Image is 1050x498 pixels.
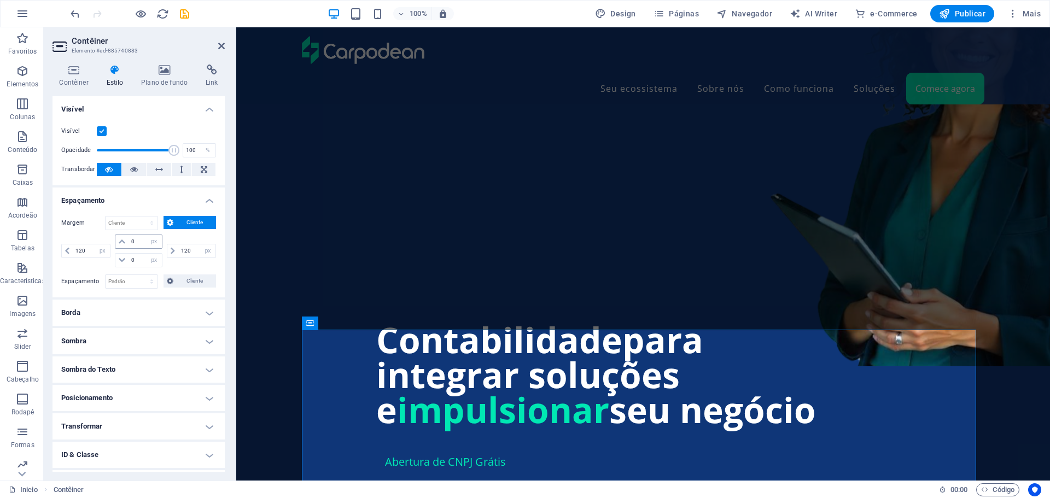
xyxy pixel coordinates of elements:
[939,8,985,19] span: Publicar
[850,5,921,22] button: e-Commerce
[930,5,994,22] button: Publicar
[10,113,35,121] p: Colunas
[236,27,1050,481] iframe: To enrich screen reader interactions, please activate Accessibility in Grammarly extension settings
[11,441,34,449] p: Formas
[177,274,213,288] span: Cliente
[100,65,135,87] h4: Estilo
[61,275,105,288] label: Espaçamento
[61,147,97,153] label: Opacidade
[135,65,199,87] h4: Plano de fundo
[1028,483,1041,496] button: Usercentrics
[72,46,203,56] h3: Elemento #ed-885740883
[950,483,967,496] span: 00 00
[13,178,33,187] p: Caixas
[200,144,215,157] div: %
[52,328,225,354] h4: Sombra
[61,125,97,138] label: Visível
[981,483,1014,496] span: Código
[11,244,34,253] p: Tabelas
[54,483,84,496] span: Clique para selecionar. Clique duas vezes para editar
[52,356,225,383] h4: Sombra do Texto
[54,483,84,496] nav: breadcrumb
[14,342,31,351] p: Slider
[52,300,225,326] h4: Borda
[52,96,225,116] h4: Visível
[52,188,225,207] h4: Espaçamento
[1003,5,1045,22] button: Mais
[9,309,36,318] p: Imagens
[785,5,842,22] button: AI Writer
[72,36,225,46] h2: Contêiner
[9,483,38,496] a: Clique para cancelar a seleção. Clique duas vezes para abrir as Páginas
[52,470,225,496] h4: Animação
[958,485,960,494] span: :
[164,274,216,288] button: Cliente
[177,216,213,229] span: Cliente
[52,442,225,468] h4: ID & Classe
[164,216,216,229] button: Cliente
[52,65,100,87] h4: Contêiner
[855,8,917,19] span: e-Commerce
[8,211,37,220] p: Acordeão
[61,163,97,176] label: Transbordar
[8,47,37,56] p: Favoritos
[1007,8,1041,19] span: Mais
[790,8,837,19] span: AI Writer
[11,408,34,417] p: Rodapé
[199,65,225,87] h4: Link
[8,145,37,154] p: Conteúdo
[939,483,968,496] h6: Tempo de sessão
[61,216,105,230] label: Margem
[7,80,38,89] p: Elementos
[52,385,225,411] h4: Posicionamento
[976,483,1019,496] button: Código
[7,375,39,384] p: Cabeçalho
[52,413,225,440] h4: Transformar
